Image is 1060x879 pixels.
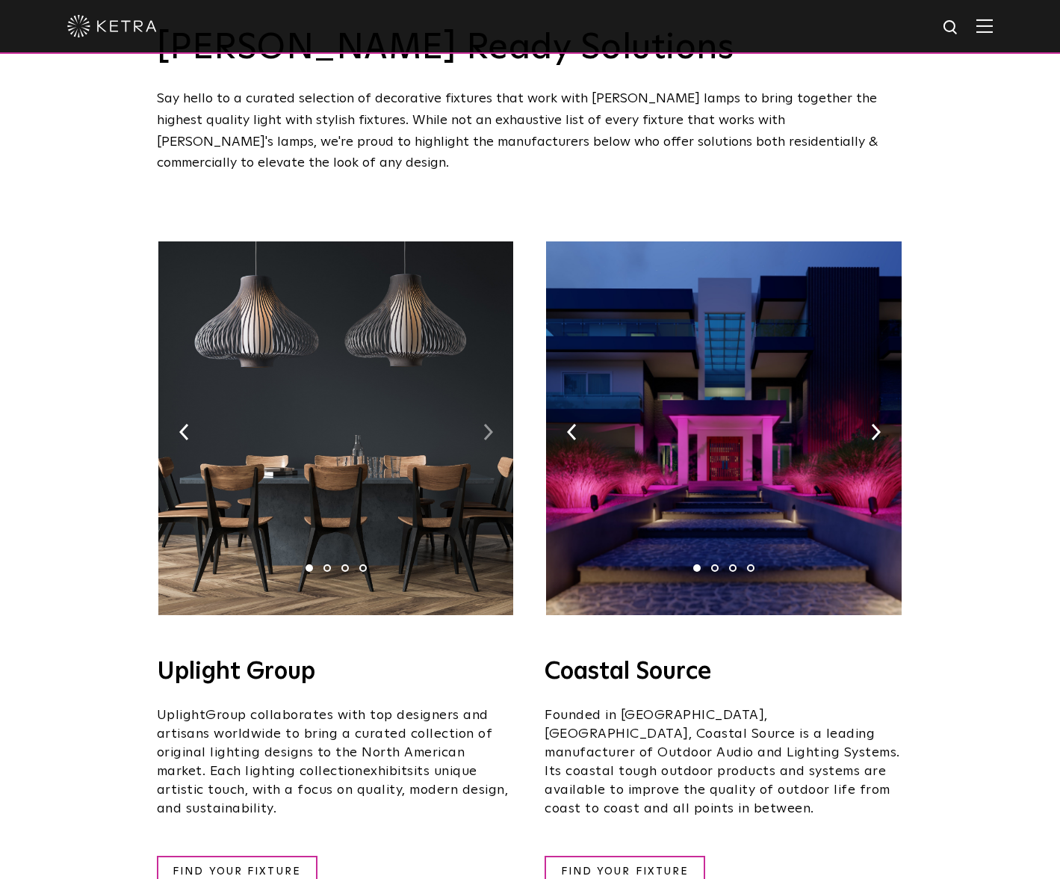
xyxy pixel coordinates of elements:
span: Founded in [GEOGRAPHIC_DATA], [GEOGRAPHIC_DATA], Coastal Source is a leading manufacturer of Outd... [545,709,900,815]
span: its unique artistic touch, with a focus on quality, modern design, and sustainability. [157,765,509,815]
img: search icon [942,19,961,37]
span: Group collaborates with top designers and artisans worldwide to bring a curated collection of ori... [157,709,493,778]
img: arrow-left-black.svg [179,424,189,440]
img: ketra-logo-2019-white [67,15,157,37]
span: Uplight [157,709,206,722]
img: arrow-right-black.svg [483,424,493,440]
img: arrow-left-black.svg [567,424,577,440]
img: 03-1.jpg [546,241,901,615]
img: Uplight_Ketra_Image.jpg [158,241,513,615]
h4: Uplight Group [157,660,515,684]
div: Say hello to a curated selection of decorative fixtures that work with [PERSON_NAME] lamps to bri... [157,88,904,174]
span: exhibits [363,765,414,778]
img: Hamburger%20Nav.svg [976,19,993,33]
img: arrow-right-black.svg [871,424,881,440]
h4: Coastal Source [545,660,903,684]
